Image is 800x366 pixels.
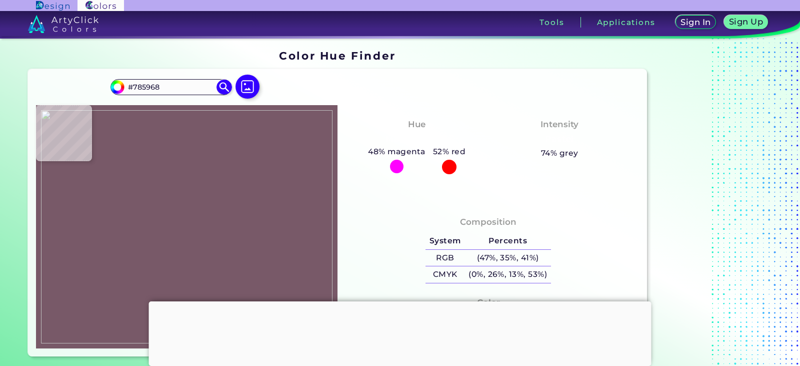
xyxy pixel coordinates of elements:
h3: Applications [597,19,655,26]
h3: Pastel [541,133,578,145]
h4: Composition [460,215,516,229]
img: icon search [216,80,231,95]
h5: (0%, 26%, 13%, 53%) [464,266,550,283]
h4: Intensity [540,117,578,132]
h5: 74% grey [541,147,578,160]
h5: 52% red [429,145,469,158]
h4: Color [477,295,500,310]
h3: Magenta-Red [381,133,452,145]
a: Sign Up [726,16,766,29]
h5: Sign In [682,19,709,26]
iframe: Advertisement [149,301,651,363]
img: 3515074e-3c10-4e98-9a91-d61c576c474d [41,110,332,343]
iframe: Advertisement [651,46,776,360]
img: logo_artyclick_colors_white.svg [28,15,98,33]
h5: System [425,233,464,249]
h3: Tools [539,19,564,26]
input: type color.. [124,81,217,94]
img: icon picture [235,75,259,99]
a: Sign In [677,16,714,29]
h5: 48% magenta [364,145,429,158]
h1: Color Hue Finder [279,48,395,63]
img: ArtyClick Design logo [36,1,69,11]
h5: Sign Up [730,18,761,26]
h5: Percents [464,233,550,249]
h4: Hue [408,117,425,132]
h5: (47%, 35%, 41%) [464,250,550,266]
h5: CMYK [425,266,464,283]
h5: RGB [425,250,464,266]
